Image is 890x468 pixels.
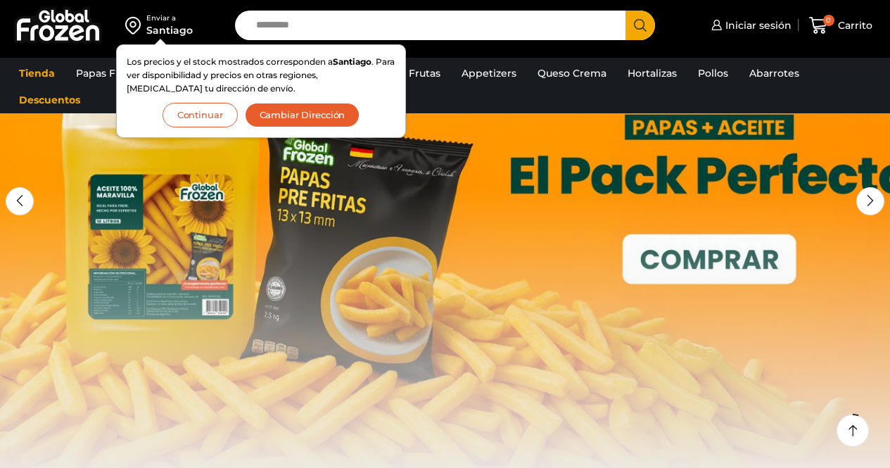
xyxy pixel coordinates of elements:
[742,60,806,87] a: Abarrotes
[708,11,792,39] a: Iniciar sesión
[621,60,684,87] a: Hortalizas
[146,23,193,37] div: Santiago
[722,18,792,32] span: Iniciar sesión
[12,60,62,87] a: Tienda
[823,15,834,26] span: 0
[125,13,146,37] img: address-field-icon.svg
[530,60,614,87] a: Queso Crema
[625,11,655,40] button: Search button
[69,60,144,87] a: Papas Fritas
[333,56,371,67] strong: Santiago
[245,103,360,127] button: Cambiar Dirección
[691,60,735,87] a: Pollos
[12,87,87,113] a: Descuentos
[163,103,238,127] button: Continuar
[127,55,395,96] p: Los precios y el stock mostrados corresponden a . Para ver disponibilidad y precios en otras regi...
[834,18,872,32] span: Carrito
[454,60,523,87] a: Appetizers
[146,13,193,23] div: Enviar a
[806,9,876,42] a: 0 Carrito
